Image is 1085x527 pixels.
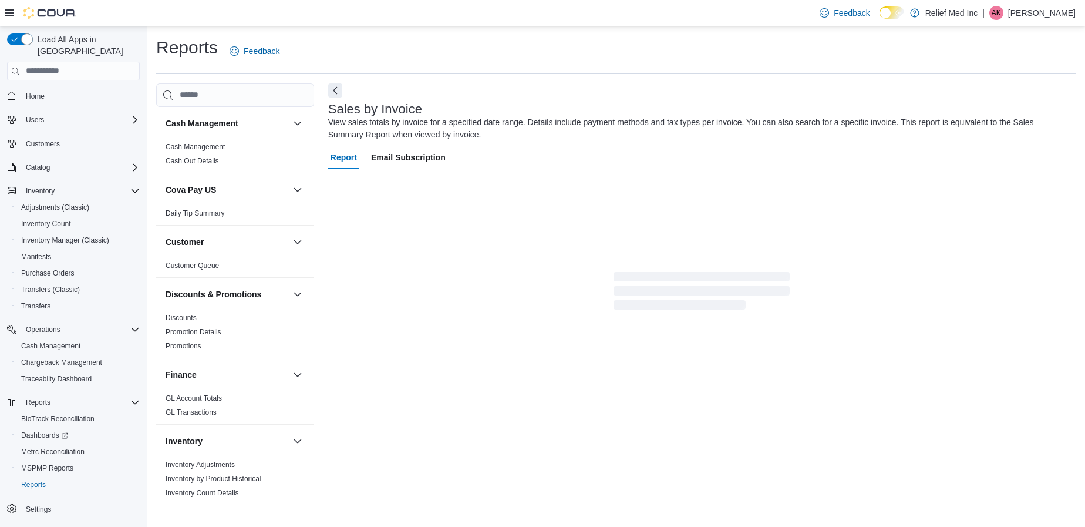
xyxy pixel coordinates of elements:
span: MSPMP Reports [21,464,73,473]
button: Inventory Manager (Classic) [12,232,144,249]
span: Purchase Orders [16,266,140,280]
span: Manifests [21,252,51,261]
p: [PERSON_NAME] [1008,6,1076,20]
span: AK [992,6,1001,20]
a: BioTrack Reconciliation [16,412,99,426]
div: Customer [156,259,314,277]
span: Operations [26,325,60,334]
button: Settings [2,500,144,517]
button: Cash Management [291,116,305,130]
span: Manifests [16,250,140,264]
button: Next [328,83,342,98]
span: Reports [16,478,140,492]
span: Reports [21,480,46,489]
a: Feedback [815,1,874,25]
a: Cash Management [166,143,225,151]
button: Reports [2,394,144,411]
button: Transfers (Classic) [12,281,144,298]
span: Users [21,113,140,127]
a: Home [21,89,49,103]
button: Catalog [2,159,144,176]
span: Daily Tip Summary [166,209,225,218]
a: Dashboards [16,428,73,442]
span: Customers [21,136,140,151]
button: Cash Management [166,118,288,129]
button: Transfers [12,298,144,314]
button: Inventory [166,435,288,447]
span: Settings [26,505,51,514]
span: Adjustments (Classic) [21,203,89,212]
span: Inventory Count [21,219,71,229]
span: Catalog [26,163,50,172]
button: Home [2,88,144,105]
h3: Finance [166,369,197,381]
span: Transfers [21,301,50,311]
h3: Discounts & Promotions [166,288,261,300]
button: Reports [21,395,55,409]
span: Dashboards [16,428,140,442]
button: Chargeback Management [12,354,144,371]
div: View sales totals by invoice for a specified date range. Details include payment methods and tax ... [328,116,1070,141]
a: Traceabilty Dashboard [16,372,96,386]
a: Purchase Orders [16,266,79,280]
a: Transfers (Classic) [16,283,85,297]
a: Promotions [166,342,201,350]
span: BioTrack Reconciliation [16,412,140,426]
div: Discounts & Promotions [156,311,314,358]
img: Cova [23,7,76,19]
span: Reports [21,395,140,409]
span: Operations [21,323,140,337]
button: Inventory [21,184,59,198]
span: Inventory Count [16,217,140,231]
a: Transfers [16,299,55,313]
span: Loading [614,274,790,312]
a: Settings [21,502,56,516]
button: BioTrack Reconciliation [12,411,144,427]
button: Discounts & Promotions [291,287,305,301]
a: Cash Out Details [166,157,219,165]
span: Inventory [21,184,140,198]
a: Dashboards [12,427,144,444]
button: Users [2,112,144,128]
span: Users [26,115,44,125]
h3: Customer [166,236,204,248]
span: Reports [26,398,50,407]
span: Inventory Manager (Classic) [21,236,109,245]
span: Transfers [16,299,140,313]
button: Cash Management [12,338,144,354]
a: Discounts [166,314,197,322]
a: Inventory by Product Historical [166,475,261,483]
button: Inventory Count [12,216,144,232]
span: Transfers (Classic) [16,283,140,297]
span: Purchase Orders [21,268,75,278]
h3: Cash Management [166,118,238,129]
a: Cash Management [16,339,85,353]
a: Inventory Manager (Classic) [16,233,114,247]
button: Traceabilty Dashboard [12,371,144,387]
a: Customer Queue [166,261,219,270]
button: Reports [12,476,144,493]
span: Feedback [834,7,870,19]
div: Cova Pay US [156,206,314,225]
div: Cash Management [156,140,314,173]
button: Cova Pay US [166,184,288,196]
span: Discounts [166,313,197,323]
button: Inventory [291,434,305,448]
span: Inventory Count Details [166,488,239,498]
span: Cash Out Details [166,156,219,166]
span: GL Account Totals [166,394,222,403]
button: Customers [2,135,144,152]
span: Cash Management [166,142,225,152]
span: Chargeback Management [16,355,140,370]
a: MSPMP Reports [16,461,78,475]
a: Feedback [225,39,284,63]
button: Inventory [2,183,144,199]
a: Adjustments (Classic) [16,200,94,214]
a: Reports [16,478,50,492]
div: Alyz Khowaja [989,6,1003,20]
span: Home [21,89,140,103]
a: Manifests [16,250,56,264]
span: Promotion Details [166,327,221,337]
